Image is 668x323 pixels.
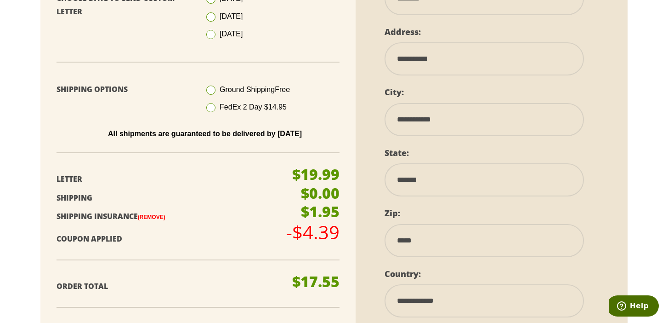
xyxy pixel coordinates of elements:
a: (Remove) [138,214,165,220]
span: FedEx 2 Day $14.95 [220,103,287,111]
p: Order Total [57,280,290,293]
label: City: [385,87,404,98]
p: $17.55 [292,274,340,289]
p: $19.99 [292,167,340,182]
label: Zip: [385,208,400,219]
p: Shipping [57,191,290,205]
span: Ground Shipping [220,86,290,93]
p: Shipping Options [57,83,191,96]
p: All shipments are guaranteed to be delivered by [DATE] [63,130,347,138]
p: Letter [57,173,290,186]
label: State: [385,147,409,158]
span: Free [275,86,290,93]
span: [DATE] [220,30,243,38]
label: Address: [385,26,421,37]
p: Coupon Applied [57,232,290,246]
p: $0.00 [301,186,340,201]
p: $1.95 [301,204,340,219]
span: [DATE] [220,12,243,20]
iframe: Opens a widget where you can find more information [609,295,659,318]
p: -$4.39 [286,223,340,242]
p: Shipping Insurance [57,210,290,223]
label: Country: [385,268,421,279]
